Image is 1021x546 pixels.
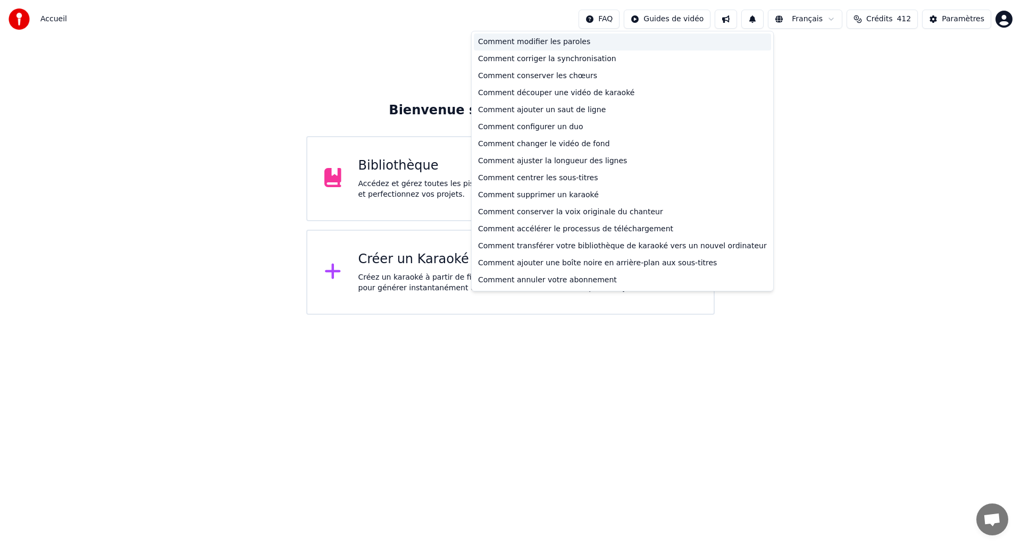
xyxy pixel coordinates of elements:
[474,204,771,221] div: Comment conserver la voix originale du chanteur
[474,187,771,204] div: Comment supprimer un karaoké
[474,85,771,102] div: Comment découper une vidéo de karaoké
[474,221,771,238] div: Comment accélérer le processus de téléchargement
[474,136,771,153] div: Comment changer le vidéo de fond
[474,153,771,170] div: Comment ajuster la longueur des lignes
[474,170,771,187] div: Comment centrer les sous-titres
[474,255,771,272] div: Comment ajouter une boîte noire en arrière-plan aux sous-titres
[474,102,771,119] div: Comment ajouter un saut de ligne
[474,119,771,136] div: Comment configurer un duo
[474,33,771,51] div: Comment modifier les paroles
[474,51,771,68] div: Comment corriger la synchronisation
[474,272,771,289] div: Comment annuler votre abonnement
[474,238,771,255] div: Comment transférer votre bibliothèque de karaoké vers un nouvel ordinateur
[474,68,771,85] div: Comment conserver les chœurs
